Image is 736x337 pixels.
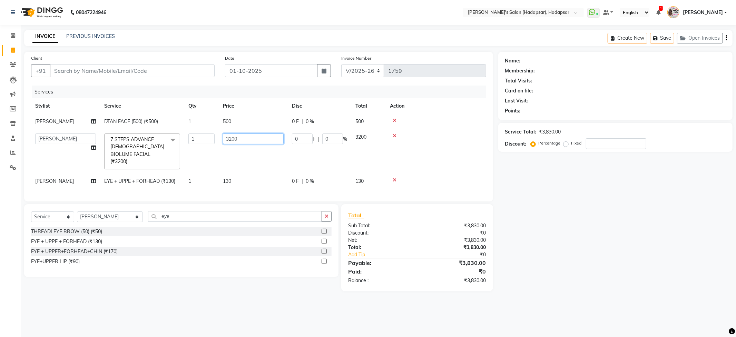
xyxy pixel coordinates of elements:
div: Balance : [343,277,417,284]
div: ₹3,830.00 [417,237,491,244]
div: Net: [343,237,417,244]
div: Membership: [505,67,535,75]
span: [PERSON_NAME] [35,178,74,184]
div: Total: [343,244,417,251]
th: Service [100,98,184,114]
th: Total [351,98,386,114]
span: 0 F [292,118,299,125]
div: Points: [505,107,521,115]
div: EYE + UPPE + FORHEAD (₹130) [31,238,102,245]
label: Invoice Number [341,55,371,61]
a: x [127,158,130,165]
div: ₹3,830.00 [417,222,491,229]
div: Last Visit: [505,97,528,105]
th: Action [386,98,486,114]
span: 1 [659,6,663,11]
div: Discount: [343,229,417,237]
span: 0 F [292,178,299,185]
div: Discount: [505,140,527,148]
span: DTAN FACE (500) (₹500) [104,118,158,125]
div: ₹3,830.00 [417,259,491,267]
input: Search or Scan [148,211,322,222]
div: ₹0 [417,229,491,237]
a: INVOICE [32,30,58,43]
th: Disc [288,98,351,114]
div: Paid: [343,267,417,276]
span: [PERSON_NAME] [35,118,74,125]
a: 1 [656,9,660,16]
span: 500 [223,118,231,125]
button: +91 [31,64,50,77]
button: Open Invoices [677,33,723,43]
button: Create New [608,33,647,43]
div: Payable: [343,259,417,267]
span: | [302,178,303,185]
span: EYE + UPPE + FORHEAD (₹130) [104,178,175,184]
div: THREADI EYE BROW (50) (₹50) [31,228,102,235]
th: Price [219,98,288,114]
span: 130 [355,178,364,184]
div: ₹3,830.00 [417,277,491,284]
span: Total [348,212,364,219]
div: Services [32,86,491,98]
span: 3200 [355,134,366,140]
div: ₹0 [430,251,491,258]
span: | [302,118,303,125]
b: 08047224946 [76,3,106,22]
th: Stylist [31,98,100,114]
span: % [343,136,347,143]
th: Qty [184,98,219,114]
div: Name: [505,57,521,65]
div: Service Total: [505,128,537,136]
span: 500 [355,118,364,125]
img: PAVAN [667,6,679,18]
div: Total Visits: [505,77,532,85]
span: 0 % [306,118,314,125]
a: PREVIOUS INVOICES [66,33,115,39]
label: Percentage [539,140,561,146]
span: F [313,136,315,143]
span: [PERSON_NAME] [683,9,723,16]
div: ₹3,830.00 [417,244,491,251]
input: Search by Name/Mobile/Email/Code [50,64,215,77]
div: ₹3,830.00 [539,128,561,136]
label: Fixed [571,140,582,146]
span: | [318,136,320,143]
div: EYE + UPPER+FORHEAD+CHIN (₹170) [31,248,118,255]
span: 7 STEPS ADVANCE [DEMOGRAPHIC_DATA] BIOLUME FACIAL (₹3200) [110,136,164,165]
div: Card on file: [505,87,533,95]
div: EYE+UPPER LIP (₹90) [31,258,80,265]
span: 130 [223,178,231,184]
label: Date [225,55,234,61]
label: Client [31,55,42,61]
span: 0 % [306,178,314,185]
button: Save [650,33,674,43]
img: logo [18,3,65,22]
div: ₹0 [417,267,491,276]
span: 1 [188,178,191,184]
a: Add Tip [343,251,430,258]
div: Sub Total: [343,222,417,229]
span: 1 [188,118,191,125]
